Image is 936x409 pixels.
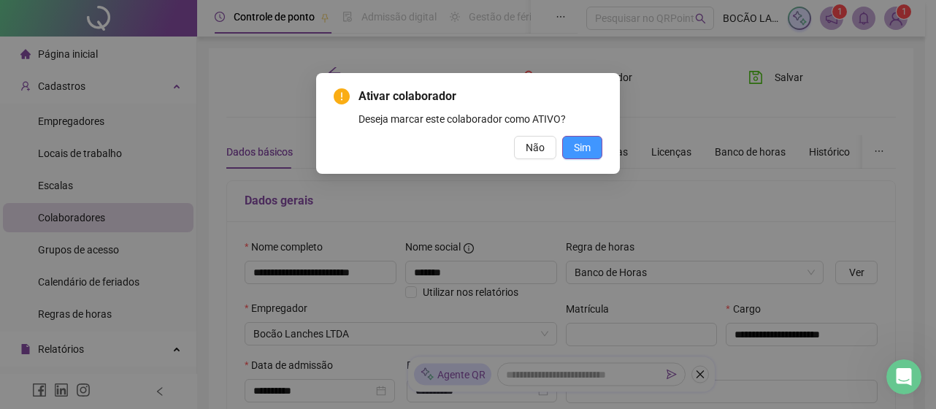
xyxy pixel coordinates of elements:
button: Sim [562,136,602,159]
span: exclamation-circle [334,88,350,104]
button: Não [514,136,556,159]
span: Não [526,139,545,156]
span: Sim [574,139,591,156]
div: Deseja marcar este colaborador como ATIVO? [358,111,602,127]
iframe: Intercom live chat [886,359,921,394]
span: Ativar colaborador [358,88,602,105]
